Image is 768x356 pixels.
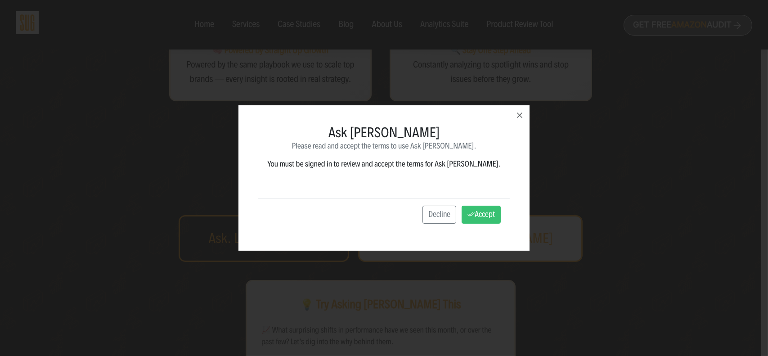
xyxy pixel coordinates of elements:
div: You must be signed in to review and accept the terms for Ask [PERSON_NAME]. [258,151,510,198]
h3: Ask [PERSON_NAME] [258,125,510,140]
button: Decline [422,206,456,224]
p: Please read and accept the terms to use Ask [PERSON_NAME]. [258,140,510,151]
button: Close [510,105,530,125]
button: Accept [462,206,501,224]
